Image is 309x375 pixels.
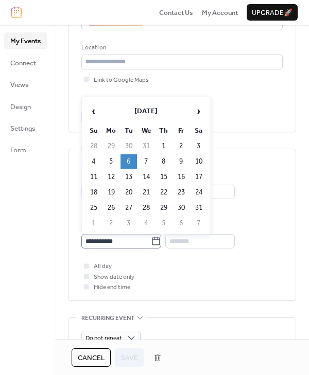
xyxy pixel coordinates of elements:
td: 22 [156,185,172,200]
td: 31 [138,139,154,153]
td: 8 [156,154,172,169]
th: Tu [121,123,137,138]
td: 30 [121,139,137,153]
td: 26 [103,201,119,215]
span: Connect [10,58,36,68]
th: Th [156,123,172,138]
span: Do not repeat [85,332,122,344]
td: 2 [103,216,119,230]
td: 23 [173,185,190,200]
td: 6 [121,154,137,169]
td: 11 [85,170,102,184]
th: Fr [173,123,190,138]
td: 6 [173,216,190,230]
td: 1 [85,216,102,230]
span: Contact Us [159,8,193,18]
th: Mo [103,123,119,138]
a: Settings [4,120,47,136]
a: Form [4,141,47,158]
td: 5 [103,154,119,169]
td: 19 [103,185,119,200]
a: My Events [4,32,47,49]
td: 15 [156,170,172,184]
th: We [138,123,154,138]
span: All day [94,261,112,272]
td: 29 [103,139,119,153]
button: Cancel [72,348,111,367]
td: 20 [121,185,137,200]
span: Design [10,102,31,112]
td: 30 [173,201,190,215]
td: 16 [173,170,190,184]
th: Sa [191,123,207,138]
span: Time [165,224,179,235]
td: 4 [138,216,154,230]
a: Connect [4,55,47,71]
span: My Account [202,8,238,18]
span: My Events [10,36,41,46]
img: logo [11,7,22,18]
td: 13 [121,170,137,184]
span: Recurring event [81,313,134,323]
th: [DATE] [103,100,190,122]
td: 28 [138,201,154,215]
span: › [191,101,207,121]
span: Show date only [94,272,134,282]
a: Views [4,76,47,93]
td: 21 [138,185,154,200]
span: Cancel [78,353,105,363]
td: 7 [191,216,207,230]
td: 10 [191,154,207,169]
span: Form [10,145,26,155]
td: 9 [173,154,190,169]
td: 12 [103,170,119,184]
td: 7 [138,154,154,169]
button: Upgrade🚀 [247,4,298,21]
td: 2 [173,139,190,153]
a: My Account [202,7,238,17]
td: 31 [191,201,207,215]
span: Link to Google Maps [94,75,149,85]
span: ‹ [86,101,101,121]
td: 18 [85,185,102,200]
a: Design [4,98,47,115]
td: 24 [191,185,207,200]
th: Su [85,123,102,138]
span: Settings [10,123,35,134]
td: 3 [121,216,137,230]
span: Views [10,80,28,90]
td: 27 [121,201,137,215]
td: 25 [85,201,102,215]
td: 14 [138,170,154,184]
td: 4 [85,154,102,169]
span: Upgrade 🚀 [252,8,293,18]
a: Contact Us [159,7,193,17]
div: Location [81,43,281,53]
td: 17 [191,170,207,184]
td: 29 [156,201,172,215]
td: 3 [191,139,207,153]
span: Hide end time [94,282,130,293]
td: 5 [156,216,172,230]
td: 1 [156,139,172,153]
td: 28 [85,139,102,153]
